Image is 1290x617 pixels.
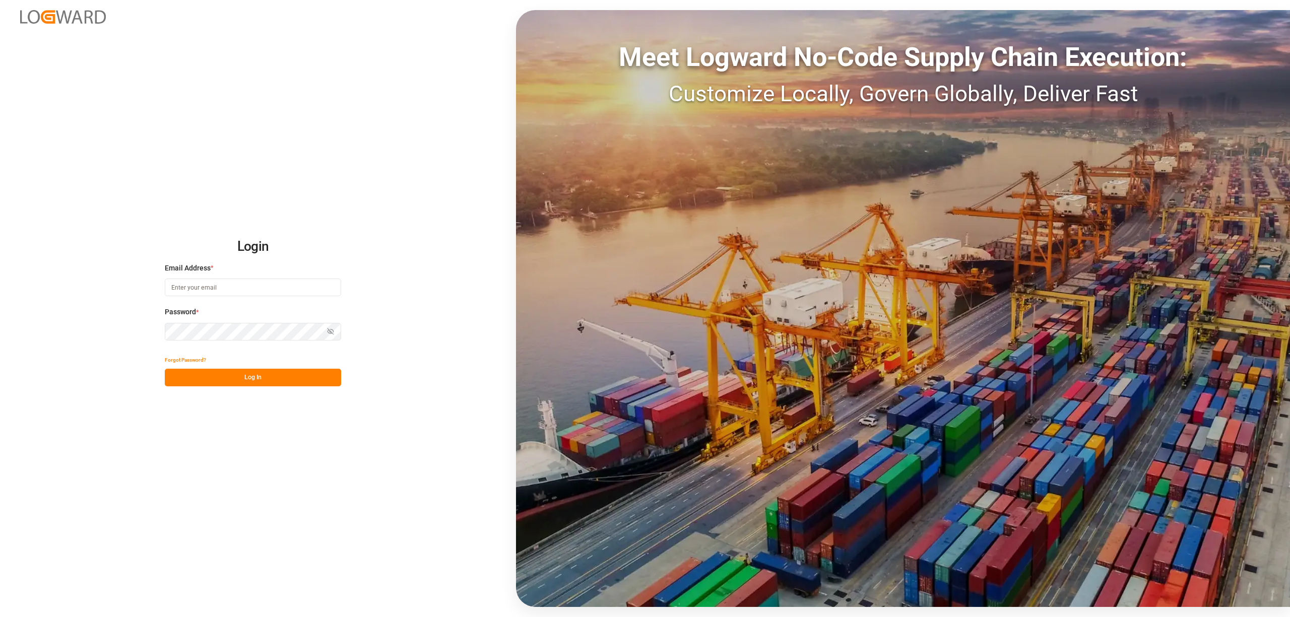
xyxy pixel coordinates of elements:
input: Enter your email [165,279,341,296]
img: Logward_new_orange.png [20,10,106,24]
button: Log In [165,369,341,386]
div: Customize Locally, Govern Globally, Deliver Fast [516,77,1290,110]
button: Forgot Password? [165,351,206,369]
div: Meet Logward No-Code Supply Chain Execution: [516,38,1290,77]
h2: Login [165,231,341,263]
span: Password [165,307,196,317]
span: Email Address [165,263,211,273]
